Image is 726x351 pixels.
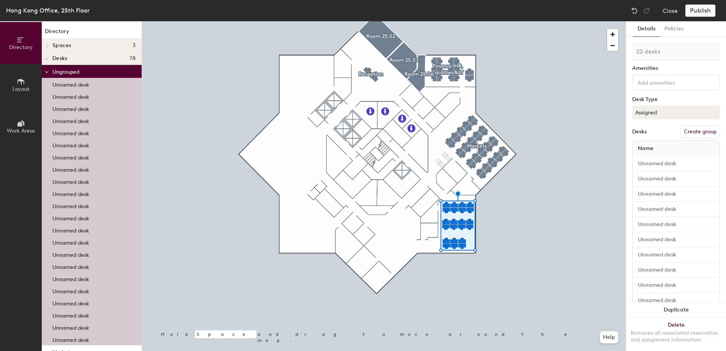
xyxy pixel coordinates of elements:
button: Assigned [632,106,720,119]
p: Unnamed desk [52,79,89,88]
input: Unnamed desk [634,280,718,291]
input: Unnamed desk [634,204,718,215]
span: 3 [133,43,136,49]
img: Redo [643,7,650,14]
input: Unnamed desk [634,174,718,184]
p: Unnamed desk [52,152,89,161]
button: Duplicate [626,302,726,318]
p: Unnamed desk [52,262,89,270]
p: Unnamed desk [52,104,89,112]
div: Removes all associated reservation and assignment information [631,330,721,343]
p: Unnamed desk [52,323,89,331]
input: Unnamed desk [634,189,718,199]
span: Ungrouped [52,69,79,75]
input: Unnamed desk [634,219,718,230]
button: Help [600,331,618,343]
span: Work Areas [7,128,35,134]
p: Unnamed desk [52,92,89,100]
input: Unnamed desk [634,265,718,275]
h1: Directory [42,27,142,39]
button: Details [633,21,660,37]
input: Unnamed desk [634,295,718,306]
p: Unnamed desk [52,237,89,246]
p: Unnamed desk [52,274,89,283]
div: Hong Kong Office, 25th Floor [6,6,90,15]
button: Close [663,5,678,17]
p: Unnamed desk [52,335,89,343]
input: Unnamed desk [634,234,718,245]
button: Policies [660,21,688,37]
div: Amenities [632,65,720,71]
input: Unnamed desk [634,158,718,169]
span: Layout [13,86,30,92]
p: Unnamed desk [52,250,89,258]
p: Unnamed desk [52,213,89,222]
p: Unnamed desk [52,140,89,149]
span: Directory [9,44,33,51]
p: Unnamed desk [52,128,89,137]
p: Unnamed desk [52,189,89,198]
img: Undo [631,7,638,14]
button: Create group [680,125,720,138]
p: Unnamed desk [52,225,89,234]
button: DeleteRemoves all associated reservation and assignment information [626,318,726,351]
input: Add amenities [636,77,704,87]
span: Spaces [52,43,71,49]
p: Unnamed desk [52,116,89,125]
div: Desk Type [632,96,720,103]
p: Unnamed desk [52,310,89,319]
span: Name [634,142,657,155]
p: Unnamed desk [52,177,89,185]
span: Desks [52,55,67,62]
div: Desks [632,129,647,135]
input: Unnamed desk [634,250,718,260]
p: Unnamed desk [52,298,89,307]
p: Unnamed desk [52,201,89,210]
span: 78 [129,55,136,62]
p: Unnamed desk [52,286,89,295]
p: Unnamed desk [52,164,89,173]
